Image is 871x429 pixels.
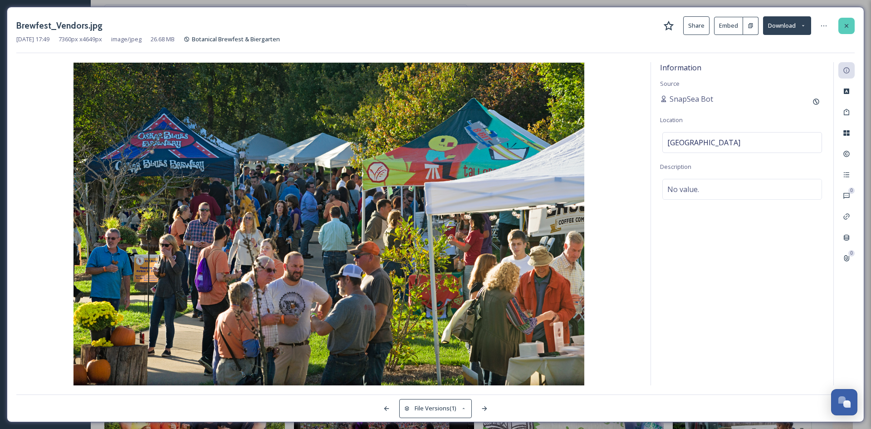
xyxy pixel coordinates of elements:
[660,163,691,171] span: Description
[670,94,713,104] span: SnapSea Bot
[151,35,175,44] span: 26.68 MB
[16,63,641,385] img: 1EfvpysUWPzdqaaBqkLmAHOcsfIVNzRoo.jpg
[831,389,857,415] button: Open Chat
[16,19,103,32] h3: Brewfest_Vendors.jpg
[763,16,811,35] button: Download
[111,35,142,44] span: image/jpeg
[714,17,743,35] button: Embed
[667,137,740,148] span: [GEOGRAPHIC_DATA]
[848,187,855,194] div: 0
[660,79,680,88] span: Source
[683,16,710,35] button: Share
[660,116,683,124] span: Location
[660,63,701,73] span: Information
[192,35,280,43] span: Botanical Brewfest & Biergarten
[399,399,472,418] button: File Versions(1)
[16,35,49,44] span: [DATE] 17:49
[59,35,102,44] span: 7360 px x 4649 px
[848,250,855,256] div: 0
[667,184,699,195] span: No value.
